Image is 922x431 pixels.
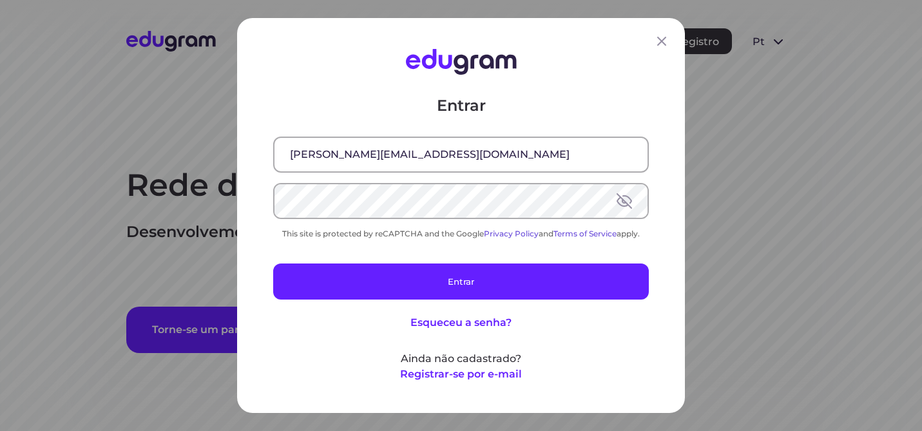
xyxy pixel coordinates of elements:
[273,229,649,238] div: This site is protected by reCAPTCHA and the Google and apply.
[274,138,648,171] input: E-mail
[553,229,617,238] a: Terms of Service
[400,367,522,382] button: Registrar-se por e-mail
[273,263,649,300] button: Entrar
[410,315,512,330] button: Esqueceu a senha?
[484,229,539,238] a: Privacy Policy
[406,49,517,75] img: Edugram Logo
[273,95,649,116] p: Entrar
[273,351,649,367] p: Ainda não cadastrado?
